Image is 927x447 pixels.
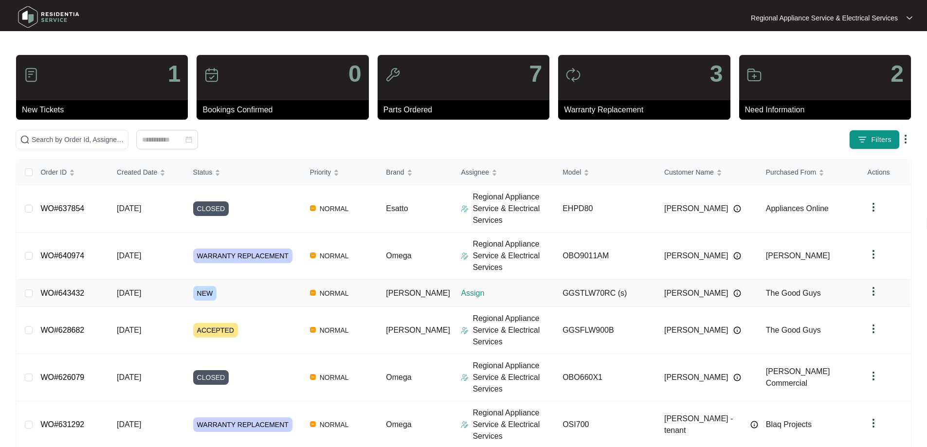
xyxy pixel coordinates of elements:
[766,289,821,297] span: The Good Guys
[868,201,879,213] img: dropdown arrow
[849,130,900,149] button: filter iconFilters
[453,160,555,185] th: Assignee
[710,62,723,86] p: 3
[868,323,879,335] img: dropdown arrow
[868,370,879,382] img: dropdown arrow
[310,327,316,333] img: Vercel Logo
[386,204,408,213] span: Esatto
[117,289,141,297] span: [DATE]
[871,135,891,145] span: Filters
[385,67,400,83] img: icon
[473,407,555,442] p: Regional Appliance Service & Electrical Services
[310,374,316,380] img: Vercel Logo
[750,421,758,429] img: Info icon
[766,367,830,387] span: [PERSON_NAME] Commercial
[386,373,411,381] span: Omega
[378,160,453,185] th: Brand
[23,67,39,83] img: icon
[860,160,910,185] th: Actions
[766,167,816,178] span: Purchased From
[383,104,549,116] p: Parts Ordered
[40,289,84,297] a: WO#643432
[733,252,741,260] img: Info icon
[302,160,379,185] th: Priority
[386,251,411,260] span: Omega
[664,203,728,215] span: [PERSON_NAME]
[185,160,302,185] th: Status
[32,134,124,145] input: Search by Order Id, Assignee Name, Customer Name, Brand and Model
[900,133,911,145] img: dropdown arrow
[473,238,555,273] p: Regional Appliance Service & Electrical Services
[40,420,84,429] a: WO#631292
[117,167,157,178] span: Created Date
[664,413,745,436] span: [PERSON_NAME] - tenant
[733,205,741,213] img: Info icon
[193,417,292,432] span: WARRANTY REPLACEMENT
[664,324,728,336] span: [PERSON_NAME]
[555,185,656,232] td: EHPD80
[766,420,812,429] span: Blaq Projects
[117,326,141,334] span: [DATE]
[746,67,762,83] img: icon
[473,313,555,348] p: Regional Appliance Service & Electrical Services
[461,326,469,334] img: Assigner Icon
[563,167,581,178] span: Model
[745,104,911,116] p: Need Information
[168,62,181,86] p: 1
[857,135,867,144] img: filter icon
[656,160,758,185] th: Customer Name
[117,251,141,260] span: [DATE]
[40,251,84,260] a: WO#640974
[751,13,898,23] p: Regional Appliance Service & Electrical Services
[40,204,84,213] a: WO#637854
[117,204,141,213] span: [DATE]
[316,324,353,336] span: NORMAL
[766,204,829,213] span: Appliances Online
[461,205,469,213] img: Assigner Icon
[310,205,316,211] img: Vercel Logo
[529,62,542,86] p: 7
[555,354,656,401] td: OBO660X1
[555,160,656,185] th: Model
[461,287,555,299] p: Assign
[193,249,292,263] span: WARRANTY REPLACEMENT
[386,420,411,429] span: Omega
[310,167,331,178] span: Priority
[310,421,316,427] img: Vercel Logo
[193,286,217,301] span: NEW
[907,16,912,20] img: dropdown arrow
[664,167,714,178] span: Customer Name
[733,289,741,297] img: Info icon
[117,373,141,381] span: [DATE]
[40,373,84,381] a: WO#626079
[109,160,185,185] th: Created Date
[758,160,860,185] th: Purchased From
[461,167,489,178] span: Assignee
[202,104,368,116] p: Bookings Confirmed
[555,307,656,354] td: GGSFLW900B
[891,62,904,86] p: 2
[310,290,316,296] img: Vercel Logo
[564,104,730,116] p: Warranty Replacement
[20,135,30,144] img: search-icon
[22,104,188,116] p: New Tickets
[664,372,728,383] span: [PERSON_NAME]
[733,374,741,381] img: Info icon
[461,252,469,260] img: Assigner Icon
[868,417,879,429] img: dropdown arrow
[204,67,219,83] img: icon
[193,167,213,178] span: Status
[386,289,450,297] span: [PERSON_NAME]
[348,62,362,86] p: 0
[316,287,353,299] span: NORMAL
[316,250,353,262] span: NORMAL
[316,419,353,430] span: NORMAL
[565,67,581,83] img: icon
[15,2,83,32] img: residentia service logo
[868,286,879,297] img: dropdown arrow
[386,167,404,178] span: Brand
[733,326,741,334] img: Info icon
[664,287,728,299] span: [PERSON_NAME]
[193,201,229,216] span: CLOSED
[766,251,830,260] span: [PERSON_NAME]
